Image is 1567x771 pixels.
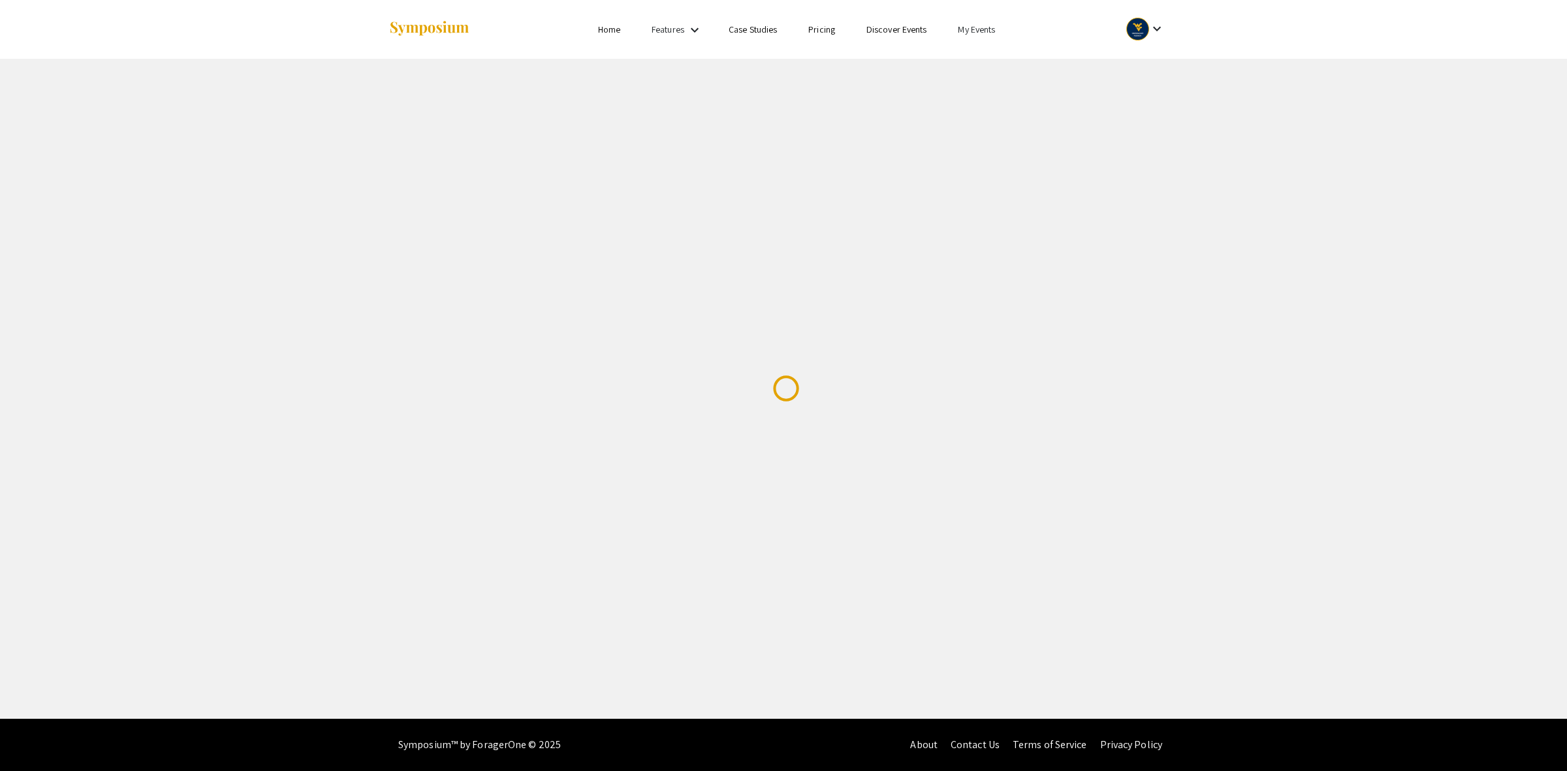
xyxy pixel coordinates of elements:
iframe: Chat [1512,712,1557,761]
a: My Events [958,24,995,35]
a: Terms of Service [1013,738,1087,751]
div: Symposium™ by ForagerOne © 2025 [398,719,561,771]
a: Discover Events [866,24,927,35]
a: Home [598,24,620,35]
a: Privacy Policy [1100,738,1162,751]
a: About [910,738,938,751]
img: Symposium by ForagerOne [388,20,470,38]
a: Contact Us [951,738,1000,751]
a: Features [652,24,684,35]
button: Expand account dropdown [1113,14,1179,44]
a: Pricing [808,24,835,35]
mat-icon: Expand account dropdown [1149,21,1165,37]
mat-icon: Expand Features list [687,22,703,38]
a: Case Studies [729,24,777,35]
